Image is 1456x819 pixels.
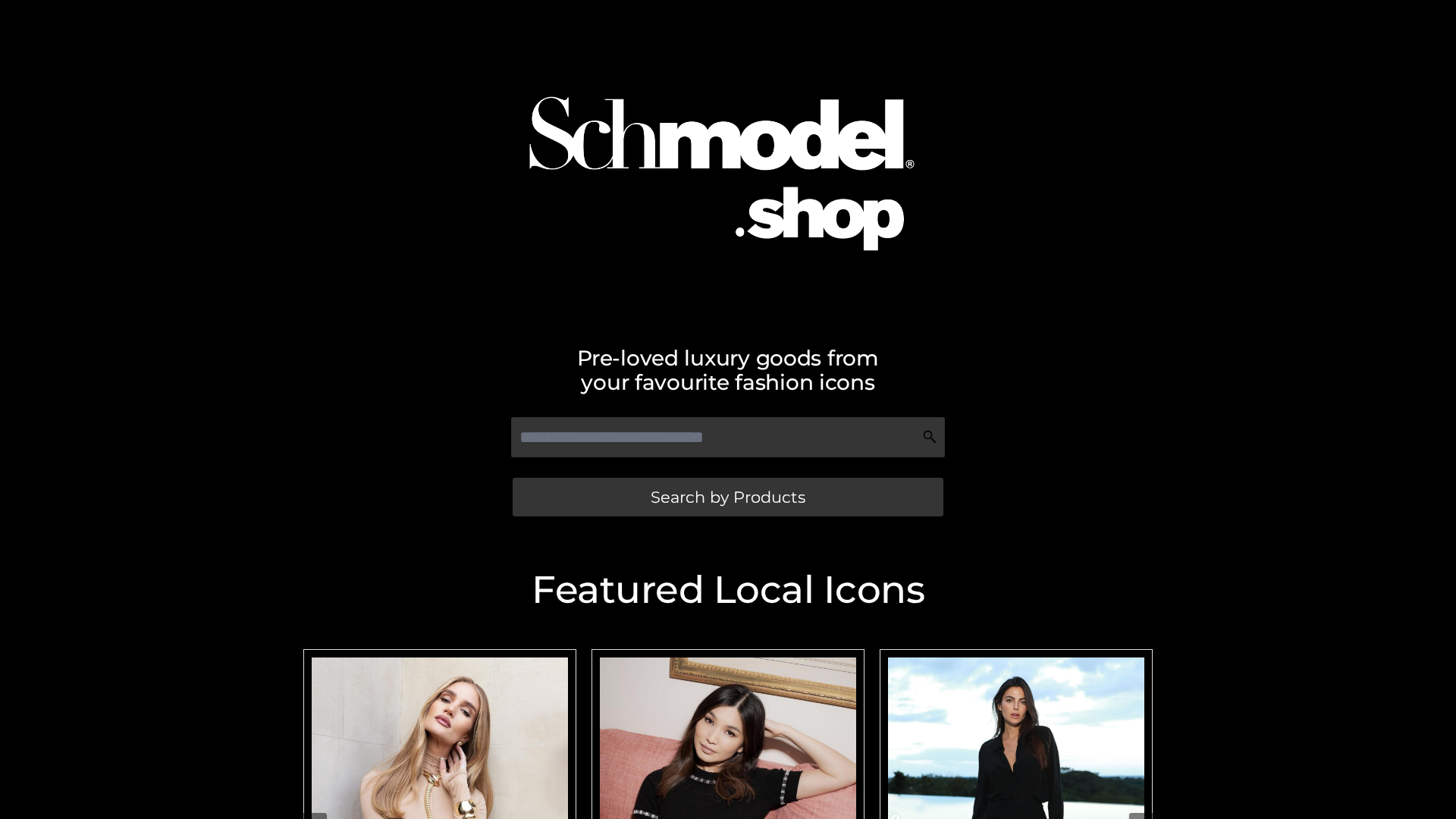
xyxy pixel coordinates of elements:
h2: Featured Local Icons​ [296,571,1160,609]
h2: Pre-loved luxury goods from your favourite fashion icons [296,346,1160,394]
span: Search by Products [651,489,805,505]
img: Search Icon [922,429,937,444]
a: Search by Products [513,478,943,516]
